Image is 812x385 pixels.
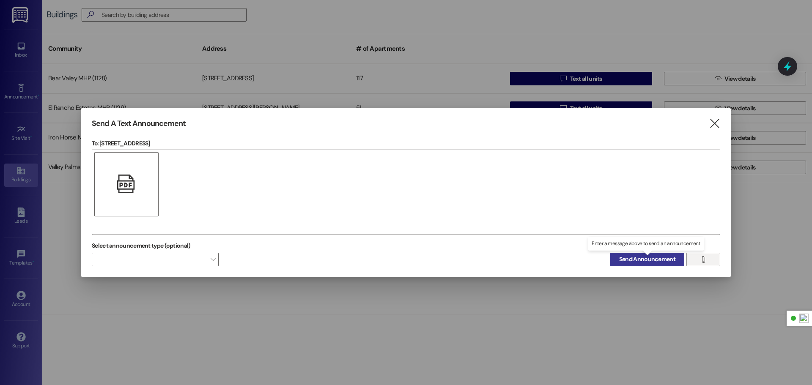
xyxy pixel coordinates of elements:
span: Send Announcement [619,255,675,264]
p: To: [STREET_ADDRESS] [92,139,720,147]
i:  [117,180,135,188]
h3: Send A Text Announcement [92,119,186,128]
button: Send Announcement [610,253,684,266]
i:  [709,119,720,128]
i:  [700,256,706,263]
p: Enter a message above to send an announcement [592,240,700,247]
label: Select announcement type (optional) [92,239,191,252]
